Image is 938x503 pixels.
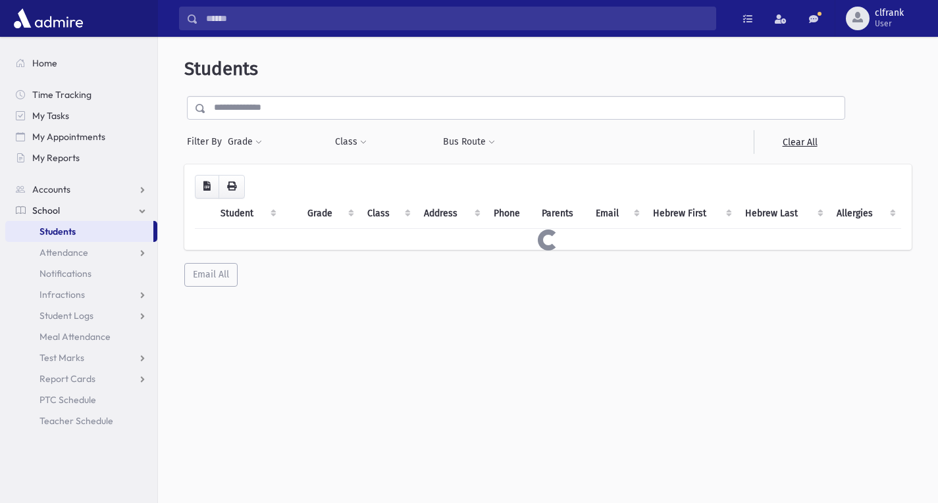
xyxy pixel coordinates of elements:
span: Infractions [39,289,85,300]
span: Time Tracking [32,89,91,101]
a: Infractions [5,284,157,305]
a: Test Marks [5,347,157,368]
th: Grade [300,199,359,229]
button: CSV [195,175,219,199]
span: Teacher Schedule [39,415,113,427]
a: Students [5,221,153,242]
a: Report Cards [5,368,157,389]
span: Filter By [187,135,227,149]
th: Class [359,199,416,229]
a: Teacher Schedule [5,410,157,431]
a: Home [5,53,157,74]
a: My Tasks [5,105,157,126]
a: Attendance [5,242,157,263]
th: Parents [534,199,588,229]
span: Test Marks [39,352,84,364]
span: Meal Attendance [39,331,111,343]
button: Email All [184,263,238,287]
button: Bus Route [442,130,496,154]
a: PTC Schedule [5,389,157,410]
span: My Reports [32,152,80,164]
th: Hebrew Last [737,199,829,229]
span: My Appointments [32,131,105,143]
th: Email [588,199,646,229]
a: Student Logs [5,305,157,326]
a: My Reports [5,147,157,168]
th: Phone [486,199,534,229]
a: Meal Attendance [5,326,157,347]
th: Hebrew First [645,199,737,229]
th: Allergies [829,199,901,229]
th: Student [213,199,282,229]
button: Class [334,130,367,154]
th: Address [416,199,486,229]
span: Accounts [32,183,70,195]
span: Report Cards [39,373,95,385]
span: Home [32,57,57,69]
a: My Appointments [5,126,157,147]
span: My Tasks [32,110,69,122]
button: Print [219,175,245,199]
span: Student Logs [39,310,93,322]
button: Grade [227,130,263,154]
span: Notifications [39,268,91,279]
a: Time Tracking [5,84,157,105]
input: Search [198,7,716,30]
a: Accounts [5,179,157,200]
a: Notifications [5,263,157,284]
img: AdmirePro [11,5,86,32]
span: School [32,204,60,216]
span: PTC Schedule [39,394,96,406]
span: User [875,18,904,29]
span: Attendance [39,247,88,258]
span: Students [39,226,76,237]
span: clfrank [875,8,904,18]
a: School [5,200,157,221]
a: Clear All [754,130,845,154]
span: Students [184,58,258,80]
